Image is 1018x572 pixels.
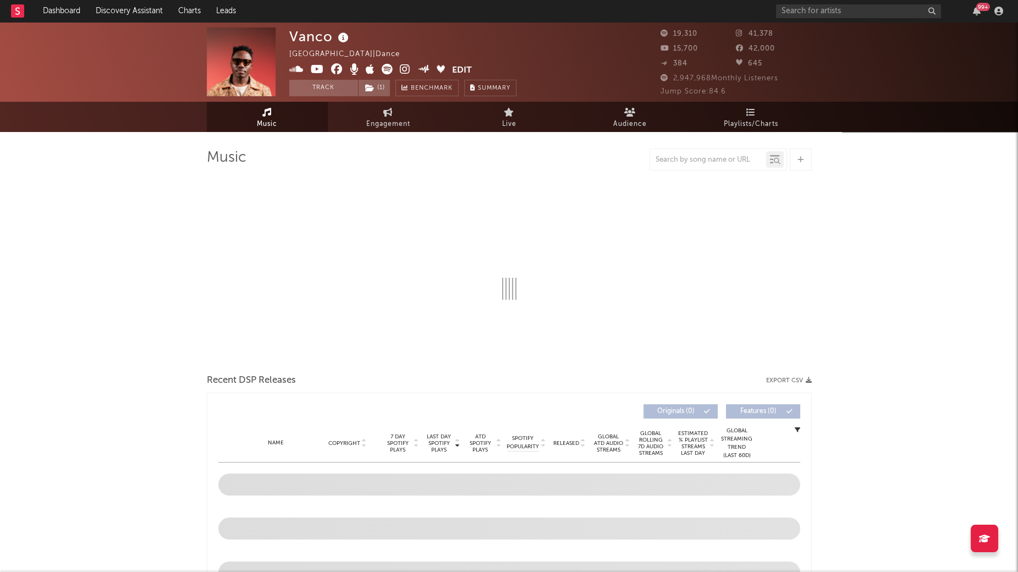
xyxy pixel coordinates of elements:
span: 42,000 [736,45,775,52]
button: Originals(0) [643,404,718,419]
div: [GEOGRAPHIC_DATA] | Dance [289,48,412,61]
a: Music [207,102,328,132]
span: Released [553,440,579,447]
button: Edit [452,64,472,78]
button: Export CSV [766,377,812,384]
span: Recent DSP Releases [207,374,296,387]
span: Music [257,118,277,131]
button: (1) [359,80,390,96]
button: Track [289,80,358,96]
div: Global Streaming Trend (Last 60D) [720,427,753,460]
span: Last Day Spotify Plays [425,433,454,453]
span: Copyright [328,440,360,447]
span: Global ATD Audio Streams [593,433,624,453]
span: Jump Score: 84.6 [661,88,726,95]
span: Features ( 0 ) [733,408,784,415]
span: Playlists/Charts [724,118,778,131]
span: 2,947,968 Monthly Listeners [661,75,778,82]
span: Summary [478,85,510,91]
span: Live [502,118,516,131]
span: Originals ( 0 ) [651,408,701,415]
button: Features(0) [726,404,800,419]
a: Engagement [328,102,449,132]
span: 15,700 [661,45,698,52]
span: 384 [661,60,687,67]
span: Spotify Popularity [507,435,539,451]
span: 645 [736,60,762,67]
div: Name [240,439,312,447]
a: Benchmark [395,80,459,96]
span: Audience [613,118,647,131]
button: Summary [464,80,516,96]
a: Live [449,102,570,132]
input: Search for artists [776,4,941,18]
span: Estimated % Playlist Streams Last Day [678,430,708,457]
span: Engagement [366,118,410,131]
button: 99+ [973,7,981,15]
span: ATD Spotify Plays [466,433,495,453]
span: 7 Day Spotify Plays [383,433,412,453]
span: ( 1 ) [358,80,390,96]
span: Global Rolling 7D Audio Streams [636,430,666,457]
div: 99 + [976,3,990,11]
span: Benchmark [411,82,453,95]
a: Playlists/Charts [691,102,812,132]
input: Search by song name or URL [650,156,766,164]
a: Audience [570,102,691,132]
span: 19,310 [661,30,697,37]
div: Vanco [289,28,351,46]
span: 41,378 [736,30,773,37]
